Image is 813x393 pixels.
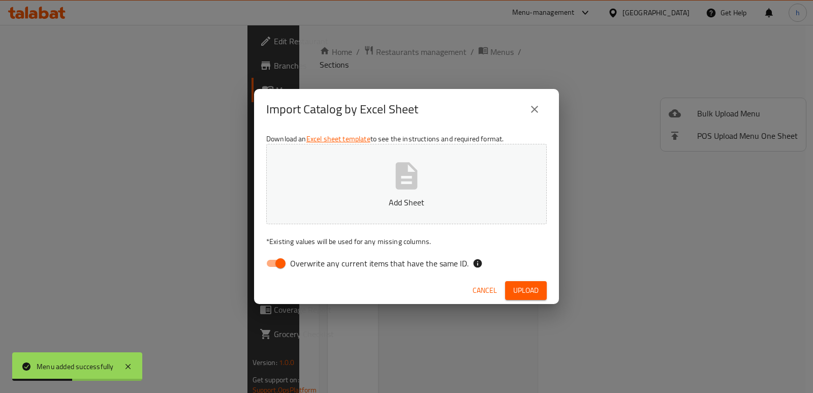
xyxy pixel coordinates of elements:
[473,284,497,297] span: Cancel
[254,130,559,277] div: Download an to see the instructions and required format.
[468,281,501,300] button: Cancel
[522,97,547,122] button: close
[290,257,468,269] span: Overwrite any current items that have the same ID.
[282,196,531,208] p: Add Sheet
[37,361,114,372] div: Menu added successfully
[513,284,539,297] span: Upload
[266,144,547,224] button: Add Sheet
[505,281,547,300] button: Upload
[473,258,483,268] svg: If the overwrite option isn't selected, then the items that match an existing ID will be ignored ...
[306,132,370,145] a: Excel sheet template
[266,101,418,117] h2: Import Catalog by Excel Sheet
[266,236,547,247] p: Existing values will be used for any missing columns.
